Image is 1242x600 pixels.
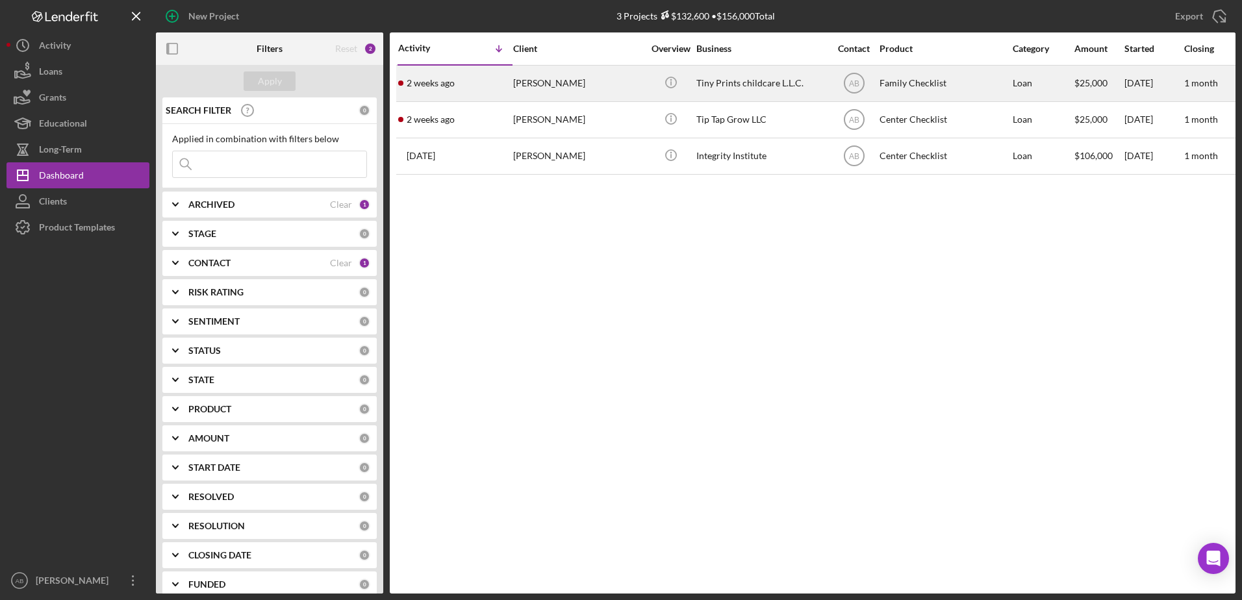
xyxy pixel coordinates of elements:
[1184,150,1218,161] time: 1 month
[16,577,24,584] text: AB
[359,286,370,298] div: 0
[1124,103,1183,137] div: [DATE]
[359,374,370,386] div: 0
[188,345,221,356] b: STATUS
[359,199,370,210] div: 1
[646,44,695,54] div: Overview
[880,139,1009,173] div: Center Checklist
[696,103,826,137] div: Tip Tap Grow LLC
[359,549,370,561] div: 0
[39,110,87,140] div: Educational
[359,403,370,415] div: 0
[1013,44,1073,54] div: Category
[1124,139,1183,173] div: [DATE]
[359,579,370,590] div: 0
[6,136,149,162] button: Long-Term
[1184,77,1218,88] time: 1 month
[6,188,149,214] button: Clients
[39,162,84,192] div: Dashboard
[188,521,245,531] b: RESOLUTION
[39,32,71,62] div: Activity
[359,257,370,269] div: 1
[1074,44,1123,54] div: Amount
[6,162,149,188] button: Dashboard
[39,214,115,244] div: Product Templates
[188,3,239,29] div: New Project
[364,42,377,55] div: 2
[1124,66,1183,101] div: [DATE]
[172,134,367,144] div: Applied in combination with filters below
[359,105,370,116] div: 0
[188,404,231,414] b: PRODUCT
[156,3,252,29] button: New Project
[513,44,643,54] div: Client
[1074,77,1108,88] span: $25,000
[830,44,878,54] div: Contact
[1074,114,1108,125] span: $25,000
[188,492,234,502] b: RESOLVED
[407,114,455,125] time: 2025-09-05 19:34
[39,84,66,114] div: Grants
[330,199,352,210] div: Clear
[1198,543,1229,574] div: Open Intercom Messenger
[330,258,352,268] div: Clear
[6,214,149,240] button: Product Templates
[1013,103,1073,137] div: Loan
[696,66,826,101] div: Tiny Prints childcare L.L.C.
[1175,3,1203,29] div: Export
[880,66,1009,101] div: Family Checklist
[188,579,225,590] b: FUNDED
[32,568,117,597] div: [PERSON_NAME]
[1013,66,1073,101] div: Loan
[359,491,370,503] div: 0
[359,432,370,444] div: 0
[880,103,1009,137] div: Center Checklist
[6,58,149,84] button: Loans
[244,71,296,91] button: Apply
[188,316,240,327] b: SENTIMENT
[1013,139,1073,173] div: Loan
[359,462,370,473] div: 0
[258,71,282,91] div: Apply
[407,151,435,161] time: 2025-08-08 17:41
[359,228,370,240] div: 0
[335,44,357,54] div: Reset
[188,462,240,473] b: START DATE
[39,136,82,166] div: Long-Term
[513,139,643,173] div: [PERSON_NAME]
[166,105,231,116] b: SEARCH FILTER
[188,375,214,385] b: STATE
[188,258,231,268] b: CONTACT
[6,568,149,594] button: AB[PERSON_NAME]
[188,550,251,560] b: CLOSING DATE
[188,433,229,444] b: AMOUNT
[359,345,370,356] div: 0
[1184,114,1218,125] time: 1 month
[880,44,1009,54] div: Product
[616,10,775,21] div: 3 Projects • $156,000 Total
[359,316,370,327] div: 0
[39,188,67,218] div: Clients
[1124,44,1183,54] div: Started
[696,139,826,173] div: Integrity Institute
[1162,3,1236,29] button: Export
[1074,150,1113,161] span: $106,000
[6,84,149,110] button: Grants
[6,110,149,136] button: Educational
[39,58,62,88] div: Loans
[6,32,149,58] button: Activity
[657,10,709,21] div: $132,600
[696,44,826,54] div: Business
[848,152,859,161] text: AB
[848,116,859,125] text: AB
[398,43,455,53] div: Activity
[848,79,859,88] text: AB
